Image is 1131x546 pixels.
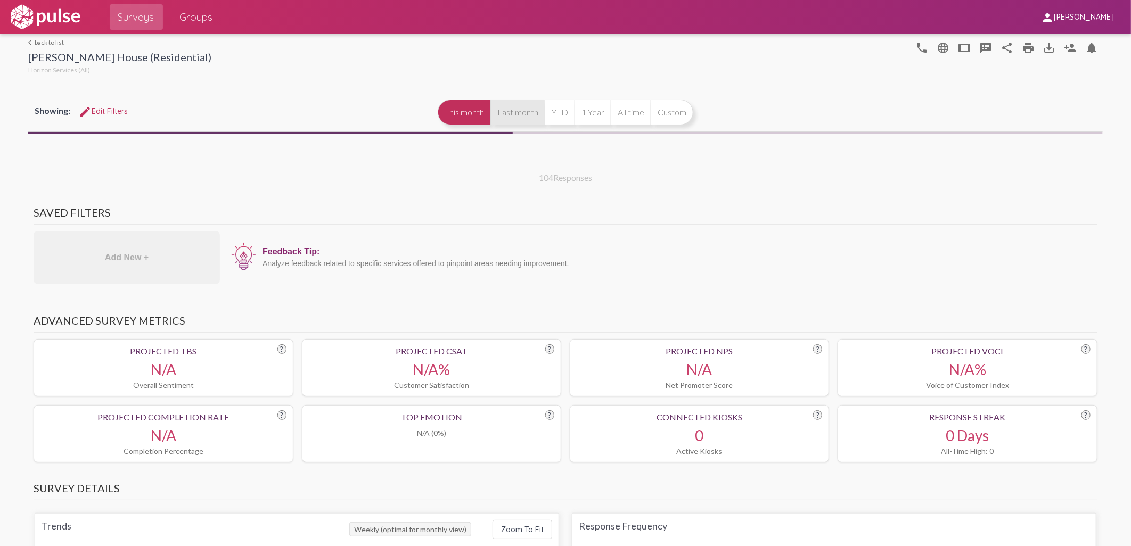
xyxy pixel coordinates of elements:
div: Active Kiosks [577,446,822,456]
mat-icon: language [915,42,928,54]
a: back to list [28,38,211,46]
button: language [932,37,954,58]
div: ? [545,344,554,354]
span: Surveys [118,7,154,27]
mat-icon: Share [1001,42,1013,54]
button: YTD [545,100,575,125]
mat-icon: tablet [958,42,971,54]
div: Add New + [34,231,220,284]
button: Last month [490,100,545,125]
div: N/A [40,360,286,378]
div: Top Emotion [309,412,554,422]
a: Surveys [110,4,163,30]
button: Custom [651,100,693,125]
span: Groups [180,7,213,27]
div: ? [1081,410,1091,420]
button: language [911,37,932,58]
h3: Saved Filters [34,206,1097,225]
div: ? [1081,344,1091,354]
div: Projected NPS [577,346,822,356]
div: Trends [42,520,349,539]
div: Feedback Tip: [263,247,1092,257]
div: N/A (0%) [309,428,554,437]
div: Connected Kiosks [577,412,822,422]
button: Edit FiltersEdit Filters [70,102,136,121]
mat-icon: print [1022,42,1035,54]
div: Analyze feedback related to specific services offered to pinpoint areas needing improvement. [263,259,1092,268]
mat-icon: arrow_back_ios [28,39,35,46]
mat-icon: speaker_notes [979,42,992,54]
button: Person [1060,37,1081,58]
div: N/A% [845,360,1090,378]
span: 104 [539,172,553,183]
div: Projected TBS [40,346,286,356]
mat-icon: person [1041,11,1054,24]
div: All-Time High: 0 [845,446,1090,456]
div: Projected VoCI [845,346,1090,356]
mat-icon: Bell [1086,42,1099,54]
button: Download [1039,37,1060,58]
div: N/A% [309,360,554,378]
div: ? [277,344,286,354]
a: print [1018,37,1039,58]
div: ? [813,410,822,420]
h3: Advanced Survey Metrics [34,314,1097,333]
mat-icon: Person [1064,42,1077,54]
div: Response Streak [845,412,1090,422]
button: [PERSON_NAME] [1032,7,1122,27]
div: Overall Sentiment [40,380,286,390]
div: Voice of Customer Index [845,380,1090,390]
span: [PERSON_NAME] [1054,13,1114,22]
button: Zoom To Fit [493,520,552,539]
button: 1 Year [575,100,611,125]
img: icon12.png [231,242,257,271]
a: Groups [171,4,222,30]
div: Response Frequency [579,520,1089,532]
button: This month [438,100,490,125]
div: 0 [577,426,822,444]
div: Customer Satisfaction [309,380,554,390]
div: ? [277,410,286,420]
mat-icon: Download [1043,42,1056,54]
mat-icon: Edit Filters [79,105,92,118]
button: Share [996,37,1018,58]
div: [PERSON_NAME] House (Residential) [28,51,211,66]
div: Projected Completion Rate [40,412,286,422]
span: Showing: [35,105,70,115]
span: Edit Filters [79,106,128,116]
h3: Survey Details [34,482,1097,500]
div: N/A [577,360,822,378]
span: Weekly (optimal for monthly view) [349,522,471,536]
div: Responses [539,172,592,183]
span: Horizon Services (All) [28,66,90,74]
button: All time [611,100,651,125]
button: speaker_notes [975,37,996,58]
div: ? [813,344,822,354]
div: Projected CSAT [309,346,554,356]
img: white-logo.svg [9,4,82,30]
mat-icon: language [937,42,949,54]
button: tablet [954,37,975,58]
div: 0 Days [845,426,1090,444]
div: N/A [40,426,286,444]
div: Net Promoter Score [577,380,822,390]
div: ? [545,410,554,420]
button: Bell [1081,37,1103,58]
div: Completion Percentage [40,446,286,456]
span: Zoom To Fit [501,525,544,534]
